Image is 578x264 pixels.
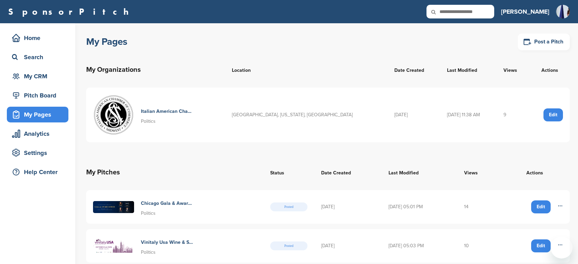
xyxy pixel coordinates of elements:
[314,190,381,224] td: [DATE]
[10,89,68,102] div: Pitch Board
[93,201,134,213] img: September 13 2025 600 pm cinecity studios chicago (3) min
[141,210,156,216] span: Politics
[518,34,570,50] a: Post a Pitch
[7,88,68,103] a: Pitch Board
[457,229,500,263] td: 10
[10,166,68,178] div: Help Center
[387,88,440,142] td: [DATE]
[457,190,500,224] td: 14
[7,145,68,161] a: Settings
[440,88,497,142] td: [DATE] 11:38 AM
[531,239,551,252] a: Edit
[7,164,68,180] a: Help Center
[10,70,68,82] div: My CRM
[141,118,156,124] span: Politics
[141,239,194,246] h4: Vinitaly Usa Wine & Spirits Trade Show
[387,57,440,82] th: Date Created
[382,229,457,263] td: [DATE] 05:03 PM
[501,4,549,19] a: [PERSON_NAME]
[93,94,134,135] img: Logo sfondo trasparente
[499,160,570,185] th: Actions
[530,57,570,82] th: Actions
[270,241,307,250] span: Posted
[382,160,457,185] th: Last Modified
[93,237,134,255] img: Vinitaly usa chicago banner 20250618 desktop
[497,88,530,142] td: 9
[141,249,156,255] span: Politics
[7,107,68,122] a: My Pages
[457,160,500,185] th: Views
[7,68,68,84] a: My CRM
[10,147,68,159] div: Settings
[141,108,194,115] h4: Italian American Chamber Of Commerce Midwest
[225,88,388,142] td: [GEOGRAPHIC_DATA], [US_STATE], [GEOGRAPHIC_DATA]
[263,160,314,185] th: Status
[7,126,68,142] a: Analytics
[440,57,497,82] th: Last Modified
[225,57,388,82] th: Location
[270,202,307,211] span: Posted
[86,36,127,48] h1: My Pages
[531,200,551,213] a: Edit
[314,229,381,263] td: [DATE]
[382,190,457,224] td: [DATE] 05:01 PM
[543,108,563,121] a: Edit
[551,237,573,259] iframe: Button to launch messaging window
[93,94,218,135] a: Logo sfondo trasparente Italian American Chamber Of Commerce Midwest Politics
[93,236,257,256] a: Vinitaly usa chicago banner 20250618 desktop Vinitaly Usa Wine & Spirits Trade Show Politics
[93,197,257,217] a: September 13 2025 600 pm cinecity studios chicago (3) min Chicago Gala & Award Dinner Politics
[86,160,263,185] th: My Pitches
[141,200,194,207] h4: Chicago Gala & Award Dinner
[501,7,549,16] h3: [PERSON_NAME]
[314,160,381,185] th: Date Created
[7,49,68,65] a: Search
[497,57,530,82] th: Views
[8,7,133,16] a: SponsorPitch
[86,57,225,82] th: My Organizations
[10,128,68,140] div: Analytics
[10,51,68,63] div: Search
[10,32,68,44] div: Home
[7,30,68,46] a: Home
[10,108,68,121] div: My Pages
